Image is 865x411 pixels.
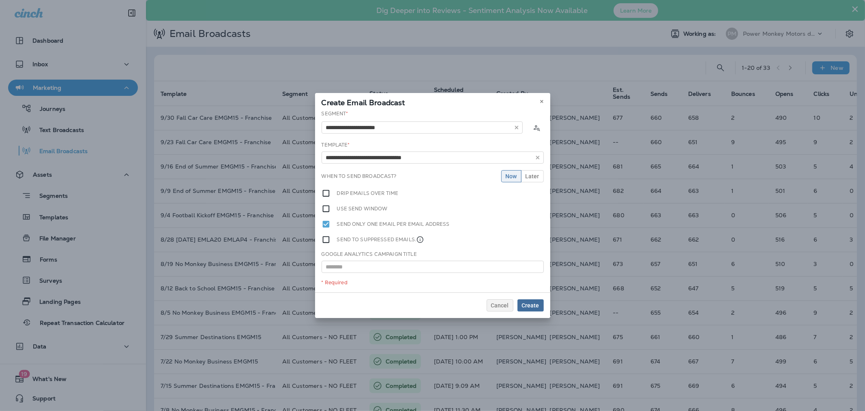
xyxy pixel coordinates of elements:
[315,93,550,110] div: Create Email Broadcast
[526,173,539,179] span: Later
[322,173,397,180] label: When to send broadcast?
[337,220,450,229] label: Send only one email per email address
[501,170,522,182] button: Now
[322,251,417,257] label: Google Analytics Campaign Title
[522,303,539,308] span: Create
[521,170,544,182] button: Later
[491,303,509,308] span: Cancel
[322,279,544,286] div: * Required
[337,204,388,213] label: Use send window
[529,120,544,135] button: Calculate the estimated number of emails to be sent based on selected segment. (This could take a...
[487,299,513,311] button: Cancel
[506,173,517,179] span: Now
[322,142,350,148] label: Template
[337,189,399,198] label: Drip emails over time
[322,110,348,117] label: Segment
[337,235,425,244] label: Send to suppressed emails.
[517,299,544,311] button: Create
